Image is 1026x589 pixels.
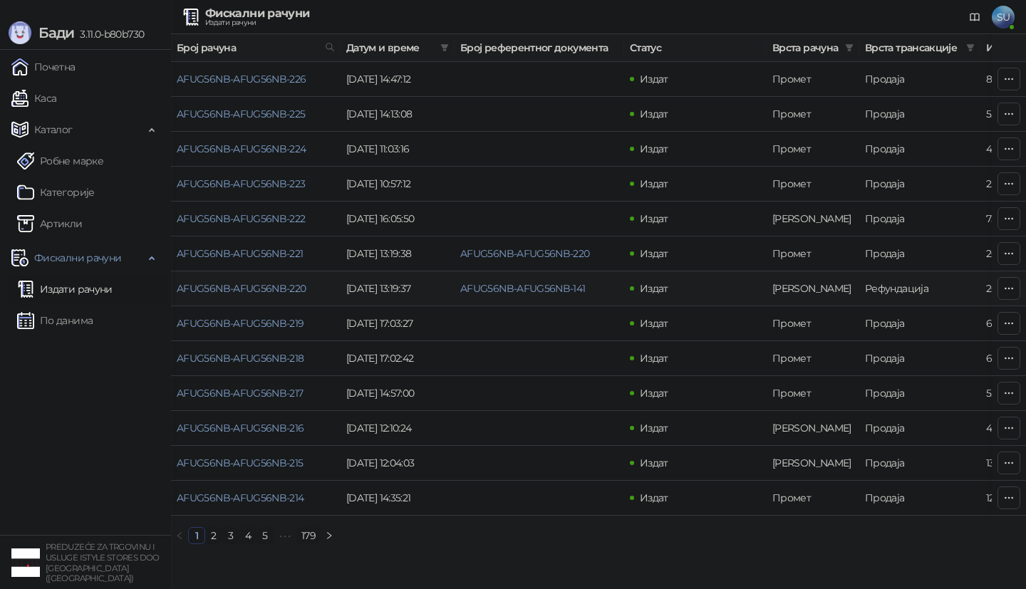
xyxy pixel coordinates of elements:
span: filter [966,43,975,52]
th: Врста трансакције [859,34,980,62]
td: AFUG56NB-AFUG56NB-218 [171,341,341,376]
a: AFUG56NB-AFUG56NB-220 [177,282,306,295]
span: Издат [640,212,668,225]
span: Издат [640,108,668,120]
a: AFUG56NB-AFUG56NB-221 [177,247,304,260]
td: Аванс [767,411,859,446]
span: filter [842,37,856,58]
a: Категорије [17,178,95,207]
td: AFUG56NB-AFUG56NB-215 [171,446,341,481]
span: Број рачуна [177,40,319,56]
a: AFUG56NB-AFUG56NB-217 [177,387,304,400]
a: AFUG56NB-AFUG56NB-141 [460,282,586,295]
td: Аванс [767,271,859,306]
td: [DATE] 14:13:08 [341,97,455,132]
td: [DATE] 12:04:03 [341,446,455,481]
td: AFUG56NB-AFUG56NB-223 [171,167,341,202]
span: Издат [640,352,668,365]
li: Следећих 5 Страна [274,527,296,544]
li: 3 [222,527,239,544]
a: 4 [240,528,256,543]
td: AFUG56NB-AFUG56NB-219 [171,306,341,341]
a: 179 [297,528,320,543]
a: AFUG56NB-AFUG56NB-220 [460,247,590,260]
td: Продаја [859,202,980,236]
img: 64x64-companyLogo-77b92cf4-9946-4f36-9751-bf7bb5fd2c7d.png [11,548,40,577]
span: right [325,531,333,540]
button: left [171,527,188,544]
span: Датум и време [346,40,435,56]
td: Промет [767,62,859,97]
th: Број референтног документа [455,34,624,62]
div: Издати рачуни [205,19,309,26]
span: filter [845,43,854,52]
td: [DATE] 12:10:24 [341,411,455,446]
a: AFUG56NB-AFUG56NB-219 [177,317,304,330]
li: 4 [239,527,256,544]
td: Продаја [859,97,980,132]
td: Промет [767,236,859,271]
li: 5 [256,527,274,544]
a: AFUG56NB-AFUG56NB-225 [177,108,306,120]
span: Издат [640,317,668,330]
td: Продаја [859,446,980,481]
td: Продаја [859,62,980,97]
a: AFUG56NB-AFUG56NB-226 [177,73,306,85]
th: Врста рачуна [767,34,859,62]
span: 3.11.0-b80b730 [74,28,144,41]
li: 179 [296,527,321,544]
li: 2 [205,527,222,544]
td: AFUG56NB-AFUG56NB-221 [171,236,341,271]
li: 1 [188,527,205,544]
td: Продаја [859,167,980,202]
span: filter [437,37,452,58]
td: [DATE] 13:19:38 [341,236,455,271]
a: Каса [11,84,56,113]
td: AFUG56NB-AFUG56NB-225 [171,97,341,132]
td: Рефундација [859,271,980,306]
td: [DATE] 14:35:21 [341,481,455,516]
span: filter [963,37,978,58]
a: Документација [963,6,986,28]
th: Број рачуна [171,34,341,62]
td: Продаја [859,132,980,167]
small: PREDUZEĆE ZA TRGOVINU I USLUGE ISTYLE STORES DOO [GEOGRAPHIC_DATA] ([GEOGRAPHIC_DATA]) [46,542,160,583]
a: Почетна [11,53,76,81]
td: [DATE] 11:03:16 [341,132,455,167]
a: Робне марке [17,147,103,175]
td: [DATE] 17:02:42 [341,341,455,376]
a: AFUG56NB-AFUG56NB-216 [177,422,304,434]
span: Издат [640,73,668,85]
a: AFUG56NB-AFUG56NB-218 [177,352,304,365]
a: 1 [189,528,204,543]
span: Издат [640,142,668,155]
td: Продаја [859,236,980,271]
button: right [321,527,338,544]
td: Промет [767,132,859,167]
td: AFUG56NB-AFUG56NB-214 [171,481,341,516]
a: 5 [257,528,273,543]
td: [DATE] 14:47:12 [341,62,455,97]
td: Продаја [859,481,980,516]
td: AFUG56NB-AFUG56NB-222 [171,202,341,236]
td: [DATE] 14:57:00 [341,376,455,411]
span: Издат [640,282,668,295]
td: AFUG56NB-AFUG56NB-220 [171,271,341,306]
span: ••• [274,527,296,544]
td: AFUG56NB-AFUG56NB-226 [171,62,341,97]
img: Artikli [17,215,34,232]
td: AFUG56NB-AFUG56NB-217 [171,376,341,411]
a: AFUG56NB-AFUG56NB-215 [177,457,304,469]
span: Каталог [34,115,73,144]
th: Статус [624,34,767,62]
span: Врста рачуна [772,40,839,56]
td: Промет [767,306,859,341]
span: Фискални рачуни [34,244,121,272]
span: SU [992,6,1015,28]
td: Аванс [767,446,859,481]
a: Издати рачуни [17,275,113,303]
a: AFUG56NB-AFUG56NB-224 [177,142,306,155]
li: Следећа страна [321,527,338,544]
td: Промет [767,167,859,202]
span: Издат [640,387,668,400]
